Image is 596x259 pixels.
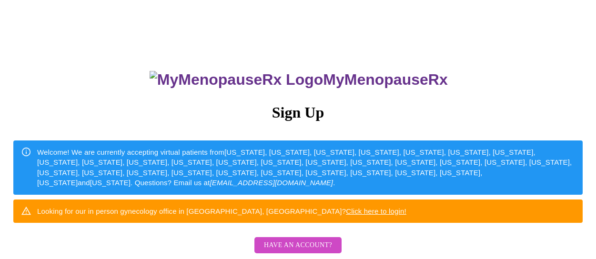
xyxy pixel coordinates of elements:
a: Click here to login! [346,207,406,215]
a: Have an account? [252,248,344,256]
button: Have an account? [254,237,342,254]
span: Have an account? [264,239,332,251]
div: Welcome! We are currently accepting virtual patients from [US_STATE], [US_STATE], [US_STATE], [US... [37,143,575,192]
h3: MyMenopauseRx [15,71,583,89]
em: [EMAIL_ADDRESS][DOMAIN_NAME] [210,179,333,187]
div: Looking for our in person gynecology office in [GEOGRAPHIC_DATA], [GEOGRAPHIC_DATA]? [37,202,406,220]
h3: Sign Up [13,104,583,121]
img: MyMenopauseRx Logo [150,71,323,89]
